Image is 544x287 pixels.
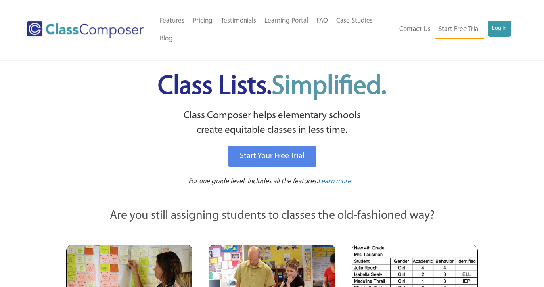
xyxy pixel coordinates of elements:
[272,74,386,100] span: Simplified.
[158,74,386,100] span: Class Lists.
[156,12,188,30] a: Features
[66,207,478,225] p: Are you still assigning students to classes the old-fashioned way?
[435,21,484,39] a: Start Free Trial
[27,21,143,38] img: Class Composer
[217,12,260,30] a: Testimonials
[394,21,511,39] nav: Header Menu
[188,12,217,30] a: Pricing
[65,109,479,138] p: Class Composer helps elementary schools create equitable classes in less time.
[318,178,353,185] span: Learn more.
[488,21,511,37] a: Log In
[395,21,435,38] a: Contact Us
[156,12,395,48] nav: Header Menu
[312,12,332,30] a: FAQ
[332,12,377,30] a: Case Studies
[318,177,353,187] a: Learn more.
[240,152,305,160] span: Start Your Free Trial
[156,30,177,48] a: Blog
[260,12,312,30] a: Learning Portal
[188,178,318,185] span: For one grade level. Includes all the features.
[228,146,316,167] a: Start Your Free Trial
